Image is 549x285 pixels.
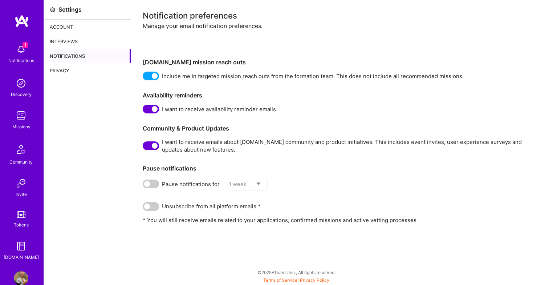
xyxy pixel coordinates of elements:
div: Community [9,158,33,166]
span: Unsubscribe from all platform emails * [162,202,261,210]
div: Missions [12,123,30,131]
img: Community [12,141,30,158]
img: guide book [14,239,28,253]
h3: Community & Product Updates [143,125,537,132]
div: Invite [16,190,27,198]
div: Notifications [8,57,34,64]
img: bell [14,42,28,57]
img: teamwork [14,108,28,123]
div: Notification preferences [143,12,537,19]
span: 1 [23,42,28,48]
div: Privacy [44,63,131,78]
img: tokens [17,211,25,218]
h3: [DOMAIN_NAME] mission reach outs [143,59,537,66]
img: Invite [14,176,28,190]
h3: Pause notifications [143,165,537,172]
div: © 2025 ATeams Inc., All rights reserved. [44,263,549,281]
div: Account [44,20,131,34]
img: logo [15,15,29,28]
span: I want to receive availability reminder emails [162,105,276,113]
div: Settings [58,6,82,13]
span: I want to receive emails about [DOMAIN_NAME] community and product initiatives. This includes eve... [162,138,537,153]
div: Tokens [14,221,29,229]
i: icon Settings [50,7,56,13]
span: Include me in targeted mission reach outs from the formation team. This does not include all reco... [162,72,464,80]
span: | [263,277,329,283]
img: discovery [14,76,28,91]
h3: Availability reminders [143,92,537,99]
p: * You will still receive emails related to your applications, confirmed missions and active vetti... [143,216,537,224]
div: Discovery [11,91,32,98]
span: Pause notifications for [162,180,220,188]
a: Terms of Service [263,277,297,283]
div: Interviews [44,34,131,49]
div: Notifications [44,49,131,63]
div: [DOMAIN_NAME] [4,253,39,261]
div: Manage your email notification preferences. [143,22,537,53]
a: Privacy Policy [300,277,329,283]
